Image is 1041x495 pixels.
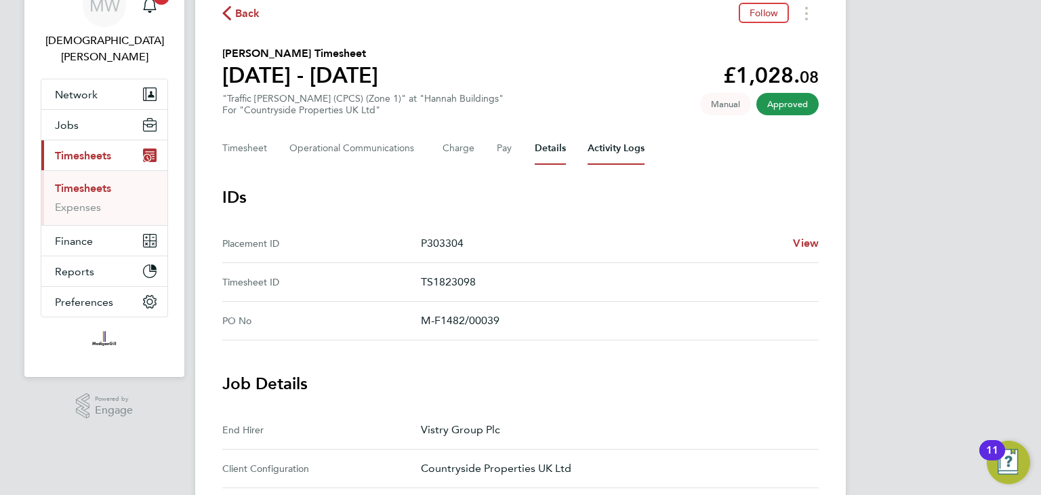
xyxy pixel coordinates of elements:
[55,119,79,132] span: Jobs
[55,296,113,309] span: Preferences
[41,226,167,256] button: Finance
[222,373,819,395] h3: Job Details
[588,132,645,165] button: Activity Logs
[535,132,566,165] button: Details
[987,441,1030,484] button: Open Resource Center, 11 new notifications
[95,405,133,416] span: Engage
[41,170,167,225] div: Timesheets
[793,235,819,252] a: View
[55,235,93,248] span: Finance
[800,67,819,87] span: 08
[55,182,111,195] a: Timesheets
[289,132,421,165] button: Operational Communications
[55,265,94,278] span: Reports
[222,186,819,208] h3: IDs
[222,235,421,252] div: Placement ID
[41,287,167,317] button: Preferences
[41,110,167,140] button: Jobs
[421,274,808,290] p: TS1823098
[222,313,421,329] div: PO No
[739,3,789,23] button: Follow
[41,79,167,109] button: Network
[89,331,119,353] img: madigangill-logo-retina.png
[421,313,808,329] p: M-F1482/00039
[55,149,111,162] span: Timesheets
[986,450,998,468] div: 11
[41,140,167,170] button: Timesheets
[756,93,819,115] span: This timesheet has been approved.
[41,331,168,353] a: Go to home page
[235,5,260,22] span: Back
[421,460,808,477] p: Countryside Properties UK Ltd
[41,256,167,286] button: Reports
[794,3,819,24] button: Timesheets Menu
[750,7,778,19] span: Follow
[222,62,378,89] h1: [DATE] - [DATE]
[41,33,168,65] span: Matthew Wise
[95,393,133,405] span: Powered by
[222,460,421,477] div: Client Configuration
[222,132,268,165] button: Timesheet
[421,235,782,252] p: P303304
[222,45,378,62] h2: [PERSON_NAME] Timesheet
[497,132,513,165] button: Pay
[222,274,421,290] div: Timesheet ID
[76,393,134,419] a: Powered byEngage
[222,93,504,116] div: "Traffic [PERSON_NAME] (CPCS) (Zone 1)" at "Hannah Buildings"
[222,422,421,438] div: End Hirer
[443,132,475,165] button: Charge
[222,5,260,22] button: Back
[700,93,751,115] span: This timesheet was manually created.
[421,422,808,438] p: Vistry Group Plc
[723,62,819,88] app-decimal: £1,028.
[55,88,98,101] span: Network
[793,237,819,250] span: View
[222,104,504,116] div: For "Countryside Properties UK Ltd"
[55,201,101,214] a: Expenses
